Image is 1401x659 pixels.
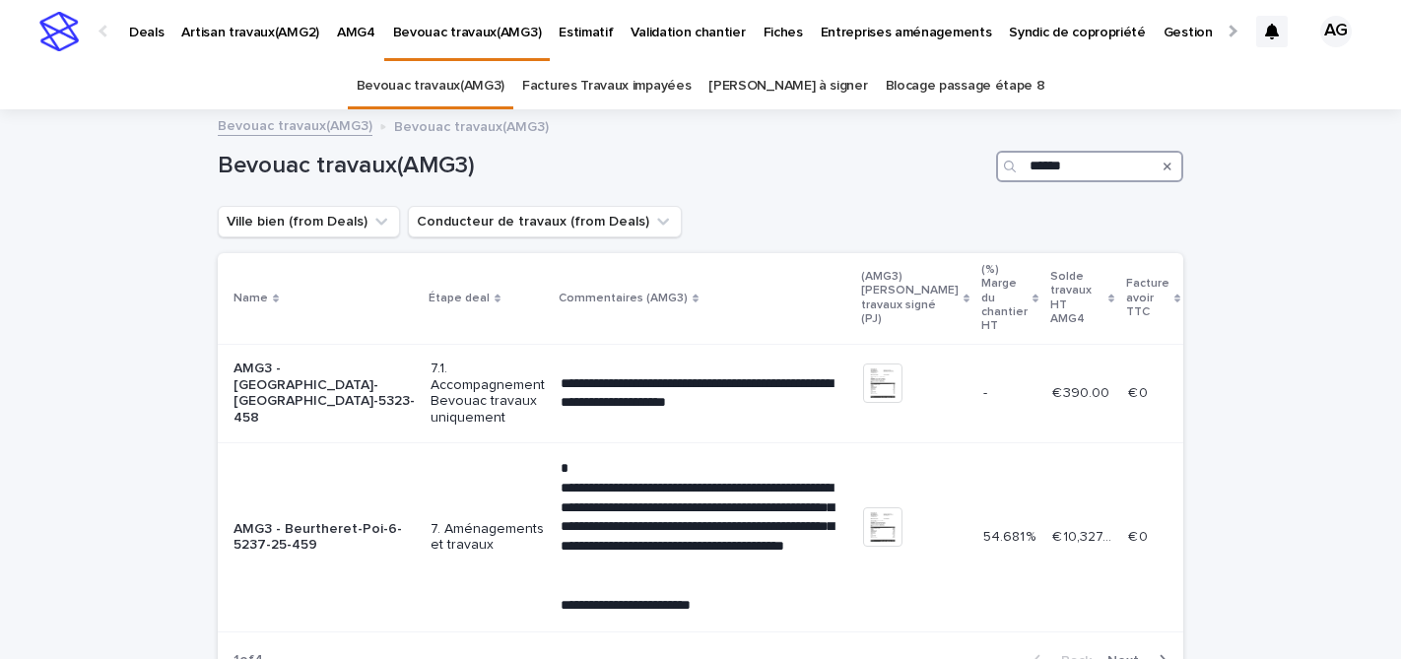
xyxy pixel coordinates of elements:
[233,288,268,309] p: Name
[1126,273,1169,323] p: Facture avoir TTC
[861,266,959,331] p: (AMG3) [PERSON_NAME] travaux signé (PJ)
[233,361,415,427] p: AMG3 - [GEOGRAPHIC_DATA]-[GEOGRAPHIC_DATA]-5323-458
[1050,266,1103,331] p: Solde travaux HT AMG4
[1052,381,1113,402] p: € 390.00
[39,12,79,51] img: stacker-logo-s-only.png
[357,63,505,109] a: Bevouac travaux(AMG3)
[218,206,400,237] button: Ville bien (from Deals)
[431,521,545,555] p: 7. Aménagements et travaux
[522,63,691,109] a: Factures Travaux impayées
[408,206,682,237] button: Conducteur de travaux (from Deals)
[996,151,1183,182] input: Search
[218,113,372,136] a: Bevouac travaux(AMG3)
[983,525,1039,546] p: 54.681 %
[981,259,1028,338] p: (%) Marge du chantier HT
[233,521,415,555] p: AMG3 - Beurtheret-Poi-6-5237-25-459
[559,288,688,309] p: Commentaires (AMG3)
[708,63,867,109] a: [PERSON_NAME] à signer
[1128,381,1152,402] p: € 0
[886,63,1045,109] a: Blocage passage étape 8
[1128,525,1152,546] p: € 0
[394,114,549,136] p: Bevouac travaux(AMG3)
[431,361,545,427] p: 7.1. Accompagnement Bevouac travaux uniquement
[218,344,1279,442] tr: AMG3 - [GEOGRAPHIC_DATA]-[GEOGRAPHIC_DATA]-5323-4587.1. Accompagnement Bevouac travaux uniquement...
[983,381,991,402] p: -
[1320,16,1352,47] div: AG
[429,288,490,309] p: Étape deal
[218,152,988,180] h1: Bevouac travaux(AMG3)
[1052,525,1116,546] p: € 10,327.60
